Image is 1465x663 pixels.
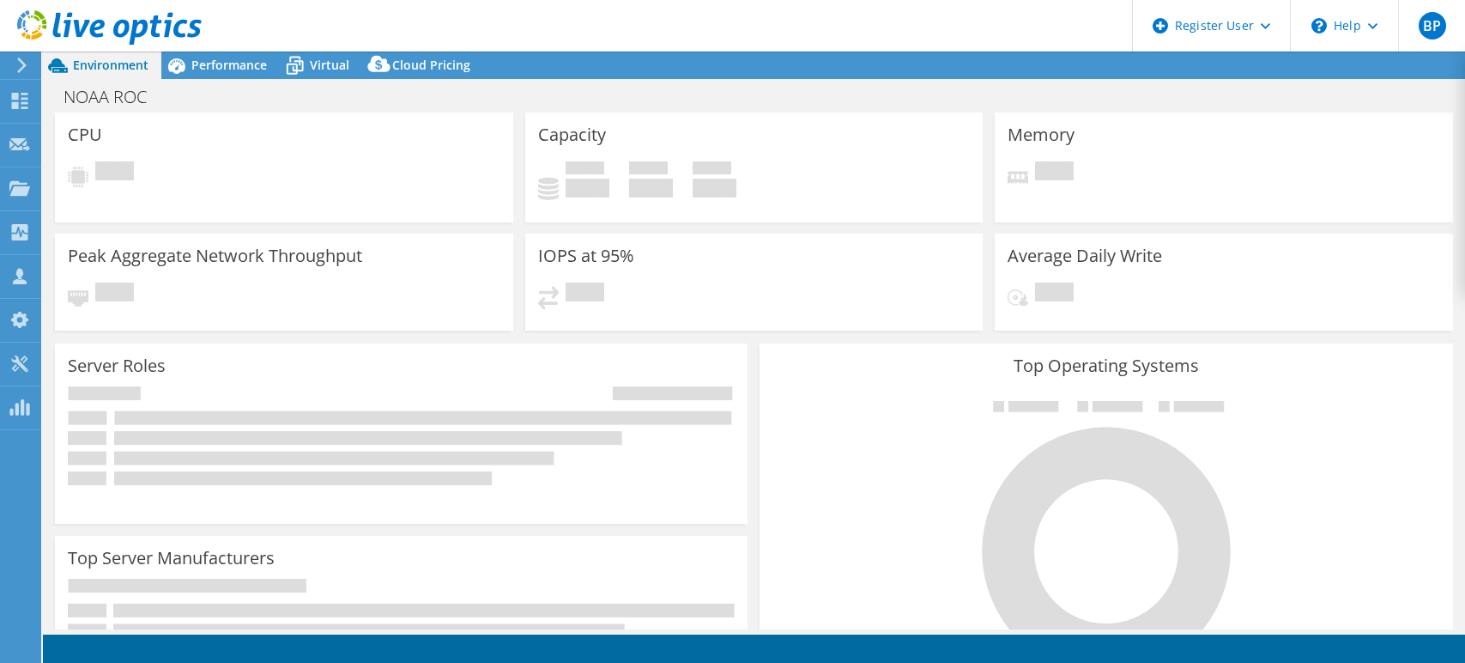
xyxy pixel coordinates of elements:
span: Pending [1035,283,1074,306]
span: Environment [73,57,148,73]
span: Performance [191,57,267,73]
h3: CPU [68,125,102,144]
h3: Server Roles [68,356,166,375]
h3: Top Server Manufacturers [68,549,275,568]
h3: Capacity [538,125,606,144]
span: BP [1419,12,1446,40]
h3: Average Daily Write [1008,246,1162,265]
span: Virtual [310,57,349,73]
span: Total [693,161,731,179]
span: Pending [1035,161,1074,185]
span: Free [629,161,668,179]
h4: 0 GiB [693,179,736,198]
h1: NOAA ROC [56,88,173,106]
h4: 0 GiB [566,179,609,198]
h3: Peak Aggregate Network Throughput [68,246,362,265]
span: Pending [566,283,604,306]
span: Cloud Pricing [392,57,470,73]
h3: Top Operating Systems [772,356,1439,375]
svg: \n [1311,18,1327,33]
span: Pending [95,161,134,185]
h3: Memory [1008,125,1075,144]
h4: 0 GiB [629,179,673,198]
span: Used [566,161,604,179]
h3: IOPS at 95% [538,246,634,265]
span: Pending [95,283,134,306]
